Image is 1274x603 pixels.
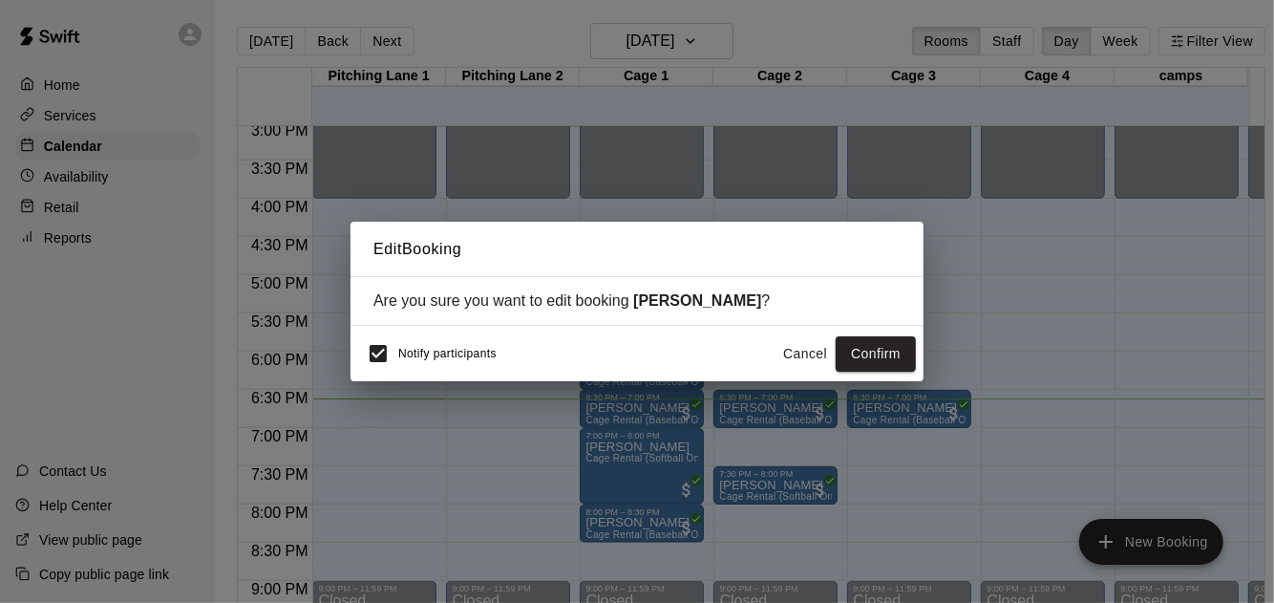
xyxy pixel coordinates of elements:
button: Cancel [775,336,836,372]
h2: Edit Booking [350,222,924,277]
strong: [PERSON_NAME] [633,292,761,309]
span: Notify participants [398,348,497,361]
div: Are you sure you want to edit booking ? [373,292,901,310]
button: Confirm [836,336,916,372]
